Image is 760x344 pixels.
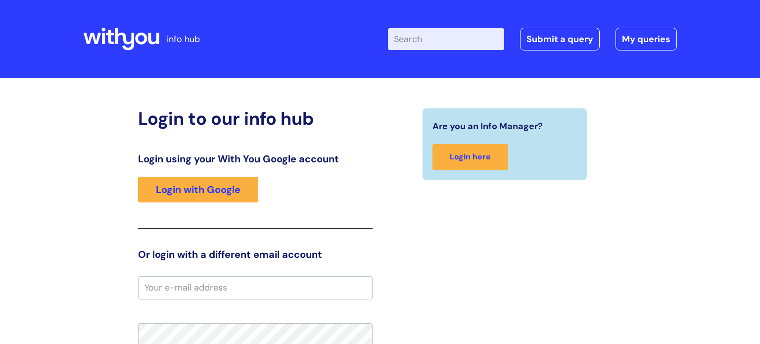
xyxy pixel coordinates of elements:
h3: Login using your With You Google account [138,153,373,165]
input: Search [388,28,504,50]
a: Login here [432,144,508,170]
h2: Login to our info hub [138,108,373,129]
a: Submit a query [520,28,600,50]
p: info hub [167,31,200,47]
input: Your e-mail address [138,276,373,299]
h3: Or login with a different email account [138,248,373,260]
a: Login with Google [138,177,258,202]
a: My queries [616,28,677,50]
span: Are you an Info Manager? [432,118,543,134]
